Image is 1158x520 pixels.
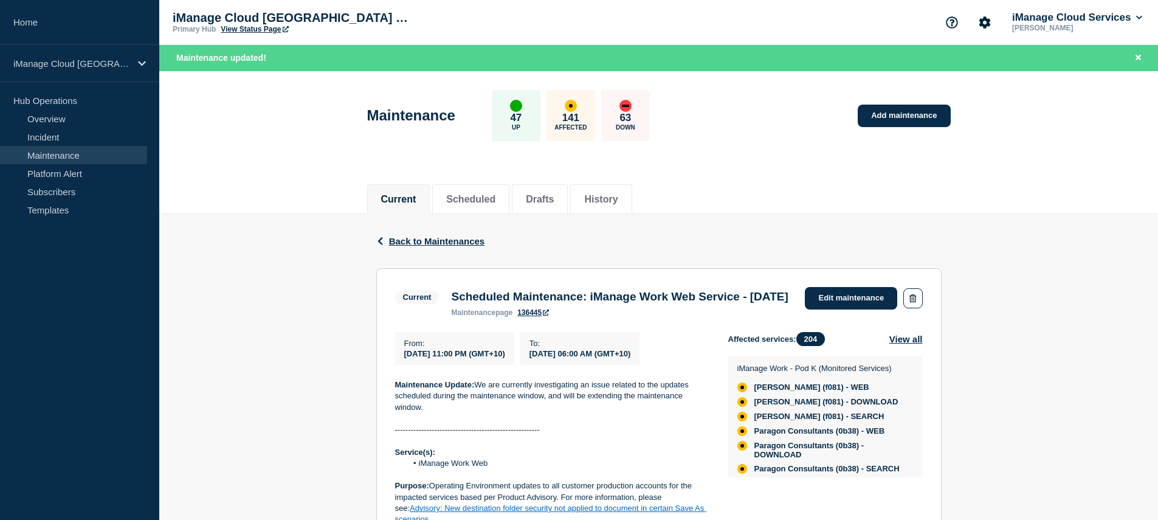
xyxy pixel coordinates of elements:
[737,464,747,474] div: affected
[754,397,898,407] span: [PERSON_NAME] (f081) - DOWNLOAD
[395,380,709,413] p: We are currently investigating an issue related to the updates scheduled during the maintenance w...
[584,194,618,205] button: History
[754,441,911,459] span: Paragon Consultants (0b38) - DOWNLOAD
[754,426,885,436] span: Paragon Consultants (0b38) - WEB
[404,349,505,358] span: [DATE] 11:00 PM (GMT+10)
[395,290,439,304] span: Current
[737,397,747,407] div: affected
[517,308,549,317] a: 136445
[737,441,747,451] div: affected
[389,236,485,246] span: Back to Maintenances
[754,412,884,421] span: [PERSON_NAME] (f081) - SEARCH
[173,25,216,33] p: Primary Hub
[562,112,579,124] p: 141
[737,412,747,421] div: affected
[446,194,495,205] button: Scheduled
[616,124,635,131] p: Down
[796,332,825,346] span: 204
[451,308,512,317] p: page
[728,332,832,346] span: Affected services:
[754,464,900,474] span: Paragon Consultants (0b38) - SEARCH
[737,383,747,392] div: affected
[173,11,416,25] p: iManage Cloud [GEOGRAPHIC_DATA] Data Center
[737,364,911,373] p: iManage Work - Pod K (Monitored Services)
[754,383,869,392] span: [PERSON_NAME] (f081) - WEB
[805,287,897,310] a: Edit maintenance
[381,194,416,205] button: Current
[554,124,587,131] p: Affected
[619,100,632,112] div: down
[13,58,130,69] p: iManage Cloud [GEOGRAPHIC_DATA] Data Center
[565,100,577,112] div: affected
[451,290,788,303] h3: Scheduled Maintenance: iManage Work Web Service - [DATE]
[512,124,520,131] p: Up
[510,112,522,124] p: 47
[176,53,266,63] span: Maintenance updated!
[1010,12,1145,24] button: iManage Cloud Services
[529,339,631,348] p: To :
[376,236,485,246] button: Back to Maintenances
[619,112,631,124] p: 63
[1010,24,1136,32] p: [PERSON_NAME]
[407,458,709,469] li: iManage Work Web
[889,332,923,346] button: View all
[367,107,455,124] h1: Maintenance
[737,426,747,436] div: affected
[451,308,495,317] span: maintenance
[510,100,522,112] div: up
[529,349,631,358] span: [DATE] 06:00 AM (GMT+10)
[939,10,965,35] button: Support
[526,194,554,205] button: Drafts
[404,339,505,348] p: From :
[395,425,709,435] p: -------------------------------------------------------
[395,380,475,389] strong: Maintenance Update:
[972,10,998,35] button: Account settings
[221,25,288,33] a: View Status Page
[858,105,950,127] a: Add maintenance
[1131,51,1146,65] button: Close banner
[395,448,435,457] strong: Service(s):
[395,481,429,490] strong: Purpose:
